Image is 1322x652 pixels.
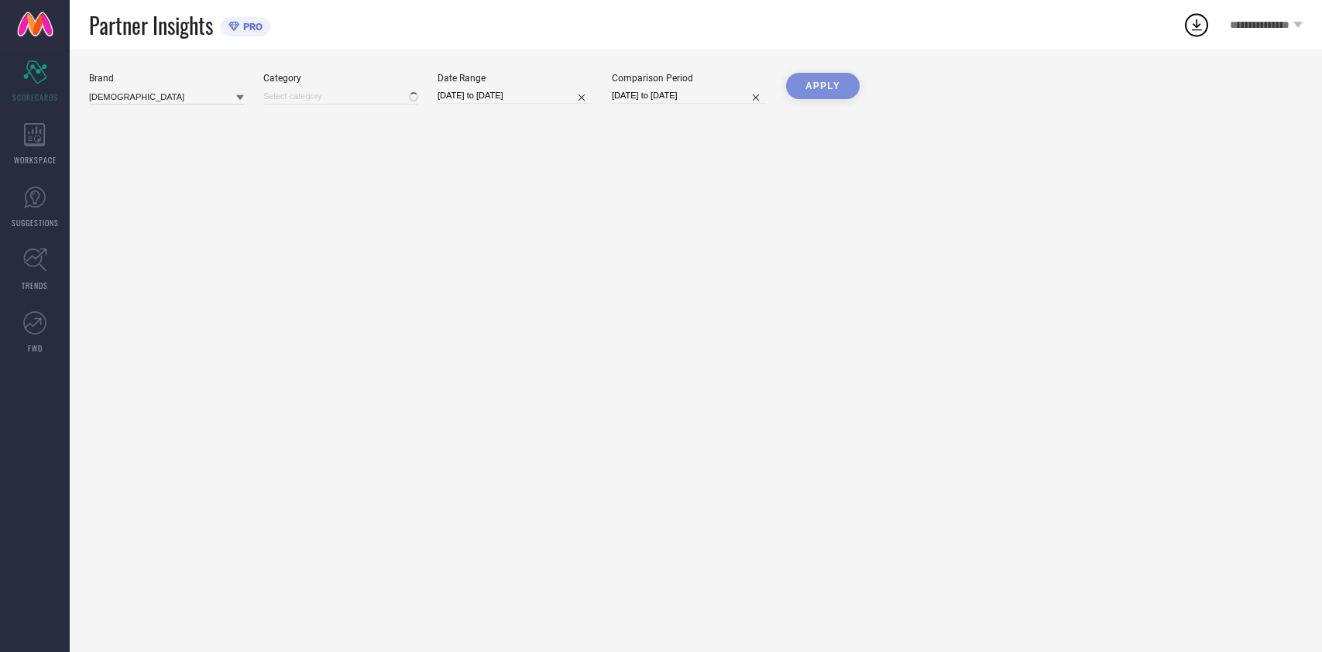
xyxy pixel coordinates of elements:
div: Brand [89,73,244,84]
span: TRENDS [22,280,48,291]
input: Select date range [438,88,592,104]
div: Open download list [1183,11,1210,39]
div: Comparison Period [612,73,767,84]
span: Partner Insights [89,9,213,41]
div: Date Range [438,73,592,84]
span: WORKSPACE [14,154,57,166]
span: SUGGESTIONS [12,217,59,228]
div: Category [263,73,418,84]
span: SCORECARDS [12,91,58,103]
span: FWD [28,342,43,354]
span: PRO [239,21,263,33]
input: Select comparison period [612,88,767,104]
